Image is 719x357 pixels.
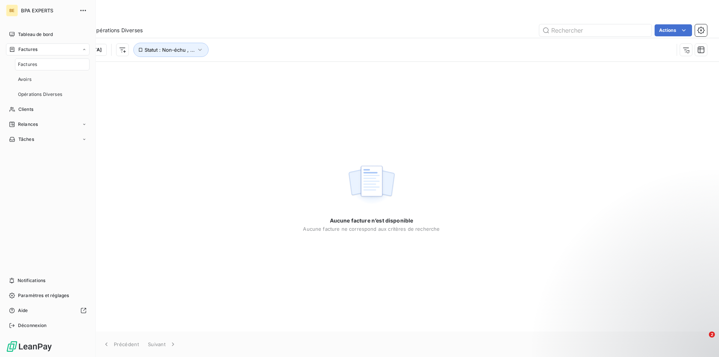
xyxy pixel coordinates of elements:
[348,161,395,208] img: empty state
[18,136,34,143] span: Tâches
[6,4,18,16] div: BE
[694,332,712,350] iframe: Intercom live chat
[18,91,62,98] span: Opérations Diverses
[18,46,37,53] span: Factures
[6,305,90,317] a: Aide
[330,217,413,224] span: Aucune facture n’est disponible
[21,7,75,13] span: BPA EXPERTS
[655,24,692,36] button: Actions
[18,277,45,284] span: Notifications
[18,61,37,68] span: Factures
[18,307,28,314] span: Aide
[569,284,719,337] iframe: Intercom notifications message
[18,106,33,113] span: Clients
[92,27,143,34] span: Opérations Diverses
[18,76,31,83] span: Avoirs
[143,336,181,352] button: Suivant
[18,292,69,299] span: Paramètres et réglages
[709,332,715,338] span: 2
[539,24,652,36] input: Rechercher
[18,31,53,38] span: Tableau de bord
[6,341,52,353] img: Logo LeanPay
[133,43,209,57] button: Statut : Non-échu , ...
[18,322,47,329] span: Déconnexion
[303,226,440,232] span: Aucune facture ne correspond aux critères de recherche
[18,121,38,128] span: Relances
[98,336,143,352] button: Précédent
[145,47,195,53] span: Statut : Non-échu , ...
